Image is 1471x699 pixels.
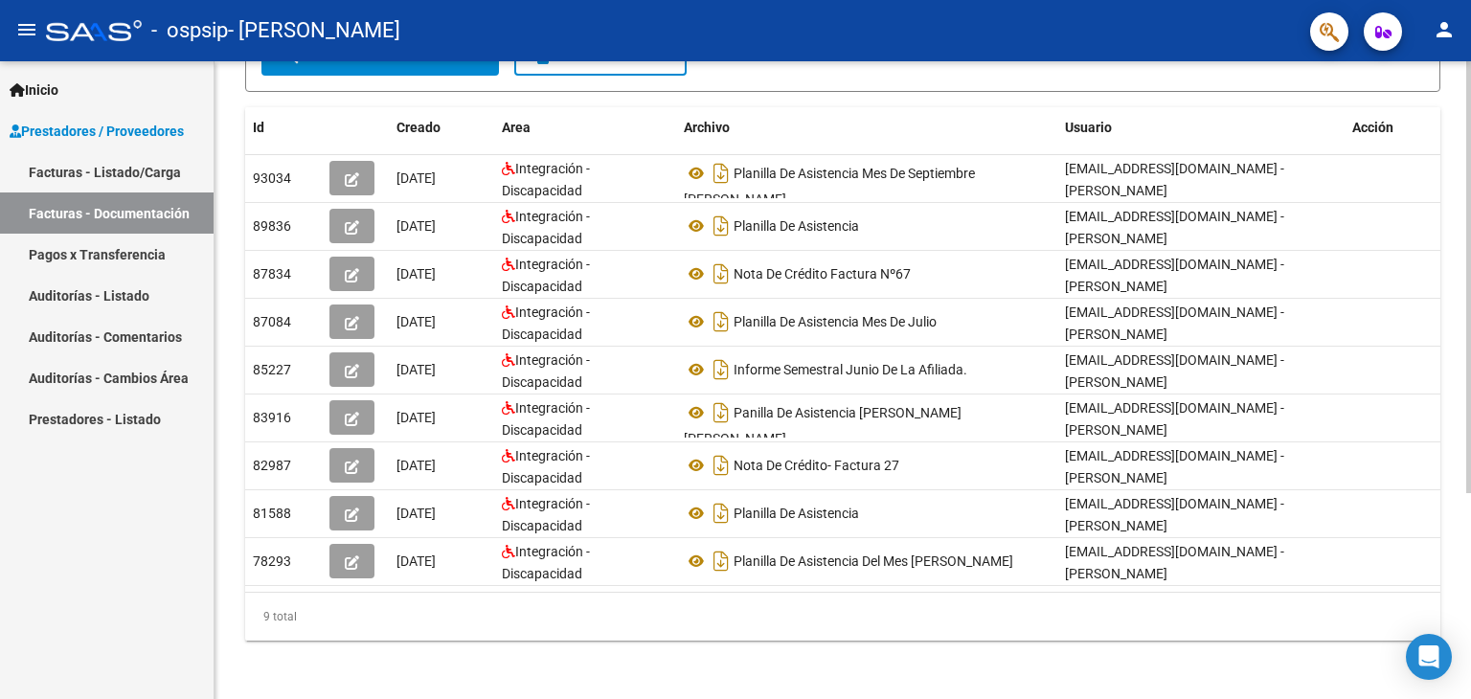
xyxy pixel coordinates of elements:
[502,400,590,438] span: Integración - Discapacidad
[1065,161,1284,198] span: [EMAIL_ADDRESS][DOMAIN_NAME] - [PERSON_NAME]
[253,266,291,282] span: 87834
[1065,304,1284,342] span: [EMAIL_ADDRESS][DOMAIN_NAME] - [PERSON_NAME]
[676,107,1057,148] datatable-header-cell: Archivo
[1352,120,1393,135] span: Acción
[684,405,962,446] span: Panilla De Asistencia [PERSON_NAME] [PERSON_NAME]
[1065,496,1284,533] span: [EMAIL_ADDRESS][DOMAIN_NAME] - [PERSON_NAME]
[1065,400,1284,438] span: [EMAIL_ADDRESS][DOMAIN_NAME] - [PERSON_NAME]
[709,397,734,428] i: Descargar documento
[734,458,899,473] span: Nota De Crédito- Factura 27
[709,498,734,529] i: Descargar documento
[245,593,1440,641] div: 9 total
[502,544,590,581] span: Integración - Discapacidad
[253,410,291,425] span: 83916
[396,266,436,282] span: [DATE]
[253,218,291,234] span: 89836
[253,120,264,135] span: Id
[734,314,937,329] span: Planilla De Asistencia Mes De Julio
[228,10,400,52] span: - [PERSON_NAME]
[502,120,531,135] span: Area
[1065,352,1284,390] span: [EMAIL_ADDRESS][DOMAIN_NAME] - [PERSON_NAME]
[396,170,436,186] span: [DATE]
[396,314,436,329] span: [DATE]
[502,209,590,246] span: Integración - Discapacidad
[245,107,322,148] datatable-header-cell: Id
[502,257,590,294] span: Integración - Discapacidad
[396,553,436,569] span: [DATE]
[734,362,967,377] span: Informe Semestral Junio De La Afiliada.
[10,121,184,142] span: Prestadores / Proveedores
[1433,18,1456,41] mat-icon: person
[709,354,734,385] i: Descargar documento
[1345,107,1440,148] datatable-header-cell: Acción
[709,546,734,576] i: Descargar documento
[396,506,436,521] span: [DATE]
[734,266,911,282] span: Nota De Crédito Factura Nº67
[396,218,436,234] span: [DATE]
[709,158,734,189] i: Descargar documento
[502,161,590,198] span: Integración - Discapacidad
[253,362,291,377] span: 85227
[734,506,859,521] span: Planilla De Asistencia
[734,218,859,234] span: Planilla De Asistencia
[502,496,590,533] span: Integración - Discapacidad
[15,18,38,41] mat-icon: menu
[253,314,291,329] span: 87084
[396,120,441,135] span: Creado
[709,450,734,481] i: Descargar documento
[1065,544,1284,581] span: [EMAIL_ADDRESS][DOMAIN_NAME] - [PERSON_NAME]
[279,48,482,65] span: Buscar Documentacion
[1406,634,1452,680] div: Open Intercom Messenger
[151,10,228,52] span: - ospsip
[684,120,730,135] span: Archivo
[502,304,590,342] span: Integración - Discapacidad
[684,166,975,207] span: Planilla De Asistencia Mes De Septiembre [PERSON_NAME]
[709,306,734,337] i: Descargar documento
[494,107,676,148] datatable-header-cell: Area
[1065,209,1284,246] span: [EMAIL_ADDRESS][DOMAIN_NAME] - [PERSON_NAME]
[396,458,436,473] span: [DATE]
[1065,448,1284,485] span: [EMAIL_ADDRESS][DOMAIN_NAME] - [PERSON_NAME]
[253,506,291,521] span: 81588
[253,553,291,569] span: 78293
[396,362,436,377] span: [DATE]
[734,553,1013,569] span: Planilla De Asistencia Del Mes [PERSON_NAME]
[1065,257,1284,294] span: [EMAIL_ADDRESS][DOMAIN_NAME] - [PERSON_NAME]
[1065,120,1112,135] span: Usuario
[253,458,291,473] span: 82987
[502,352,590,390] span: Integración - Discapacidad
[1057,107,1345,148] datatable-header-cell: Usuario
[532,48,669,65] span: Borrar Filtros
[709,211,734,241] i: Descargar documento
[502,448,590,485] span: Integración - Discapacidad
[389,107,494,148] datatable-header-cell: Creado
[10,79,58,101] span: Inicio
[253,170,291,186] span: 93034
[709,259,734,289] i: Descargar documento
[396,410,436,425] span: [DATE]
